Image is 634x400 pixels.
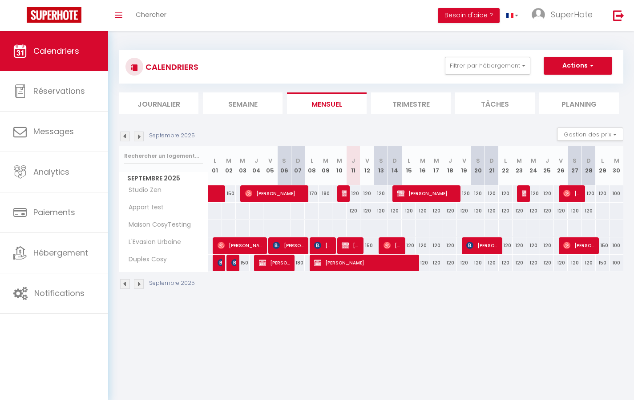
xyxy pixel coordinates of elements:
span: Analytics [33,166,69,177]
div: 120 [540,237,554,254]
th: 07 [291,146,305,185]
p: Septembre 2025 [149,132,195,140]
div: 120 [471,185,485,202]
span: [PERSON_NAME] [342,237,360,254]
th: 21 [485,146,499,185]
div: 120 [388,203,402,219]
th: 01 [208,146,222,185]
abbr: L [601,156,604,165]
span: Chercher [136,10,166,19]
div: 120 [457,203,471,219]
div: 120 [526,203,540,219]
abbr: V [365,156,369,165]
abbr: M [531,156,536,165]
div: 120 [443,255,457,271]
abbr: D [586,156,591,165]
abbr: J [351,156,355,165]
th: 05 [263,146,277,185]
img: logout [613,10,624,21]
span: Notifications [34,288,85,299]
li: Tâches [455,92,535,114]
span: [PERSON_NAME] [314,237,332,254]
div: 150 [236,255,250,271]
span: Calendriers [33,45,79,56]
button: Actions [544,57,612,75]
th: 16 [416,146,429,185]
th: 29 [596,146,610,185]
div: 120 [526,185,540,202]
abbr: V [268,156,272,165]
div: 120 [416,203,429,219]
th: 08 [305,146,319,185]
button: Filtrer par hébergement [445,57,530,75]
abbr: M [337,156,342,165]
span: Messages [33,126,74,137]
div: 120 [457,255,471,271]
span: Paiements [33,207,75,218]
span: SuperHote [551,9,593,20]
div: 120 [540,203,554,219]
div: 100 [610,255,623,271]
div: 120 [499,185,513,202]
h3: CALENDRIERS [143,57,198,77]
div: 120 [374,203,388,219]
abbr: L [214,156,216,165]
span: L'Evasion Urbaine [121,237,183,247]
div: 120 [360,185,374,202]
abbr: J [448,156,452,165]
abbr: V [462,156,466,165]
div: 120 [471,255,485,271]
span: [PERSON_NAME] [273,237,305,254]
div: 120 [485,203,499,219]
th: 17 [429,146,443,185]
input: Rechercher un logement... [124,148,203,164]
div: 120 [540,255,554,271]
span: [PERSON_NAME] [231,254,236,271]
div: 120 [402,237,416,254]
abbr: S [573,156,577,165]
abbr: M [614,156,619,165]
abbr: M [226,156,231,165]
div: 120 [568,255,582,271]
span: [PERSON_NAME] [245,185,305,202]
div: 120 [582,255,595,271]
div: 120 [443,237,457,254]
div: 120 [513,237,526,254]
span: [PERSON_NAME] [342,185,346,202]
span: [PERSON_NAME] [259,254,291,271]
abbr: J [545,156,549,165]
div: 120 [457,185,471,202]
div: 120 [485,255,499,271]
span: Duplex Cosy [121,255,169,264]
span: [PERSON_NAME] [397,185,457,202]
div: 120 [554,255,568,271]
div: 120 [416,237,429,254]
abbr: L [311,156,313,165]
abbr: L [504,156,507,165]
th: 04 [250,146,263,185]
div: 120 [402,203,416,219]
div: 120 [554,203,568,219]
div: 120 [429,237,443,254]
div: 120 [513,203,526,219]
th: 25 [540,146,554,185]
li: Mensuel [287,92,367,114]
span: [PERSON_NAME] [218,237,263,254]
div: 120 [347,203,360,219]
th: 23 [513,146,526,185]
div: 120 [540,185,554,202]
p: Septembre 2025 [149,279,195,288]
th: 20 [471,146,485,185]
div: 100 [610,185,623,202]
span: Maison CosyTesting [121,220,193,230]
div: 120 [499,203,513,219]
span: Studio Zen [121,185,164,195]
th: 28 [582,146,595,185]
abbr: S [282,156,286,165]
th: 15 [402,146,416,185]
th: 12 [360,146,374,185]
span: [PERSON_NAME] [563,237,595,254]
li: Journalier [119,92,198,114]
th: 10 [332,146,346,185]
div: 120 [471,203,485,219]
